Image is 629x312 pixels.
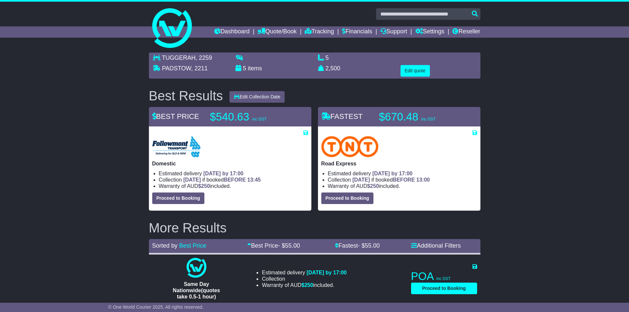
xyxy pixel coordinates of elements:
[411,283,477,294] button: Proceed to Booking
[335,242,380,249] a: Fastest- $55.00
[162,54,195,61] span: TUGGERAH
[352,177,370,183] span: [DATE]
[173,281,220,299] span: Same Day Nationwide(quotes take 0.5-1 hour)
[179,242,206,249] a: Best Price
[201,183,210,189] span: 250
[321,160,477,167] p: Road Express
[183,177,201,183] span: [DATE]
[262,269,347,276] li: Estimated delivery
[321,112,363,121] span: FASTEST
[247,242,300,249] a: Best Price- $55.00
[247,177,261,183] span: 13:45
[321,192,373,204] button: Proceed to Booking
[352,177,430,183] span: if booked
[326,65,340,72] span: 2,500
[258,26,297,38] a: Quote/Book
[421,117,436,121] span: inc GST
[393,177,415,183] span: BEFORE
[328,177,477,183] li: Collection
[342,26,372,38] a: Financials
[152,192,204,204] button: Proceed to Booking
[198,183,210,189] span: $
[252,117,266,121] span: inc GST
[191,65,208,72] span: , 2211
[187,258,206,278] img: One World Courier: Same Day Nationwide(quotes take 0.5-1 hour)
[437,276,451,281] span: inc GST
[210,110,293,123] p: $540.63
[152,160,308,167] p: Domestic
[159,177,308,183] li: Collection
[159,170,308,177] li: Estimated delivery
[380,26,407,38] a: Support
[452,26,480,38] a: Reseller
[411,242,461,249] a: Additional Filters
[149,221,480,235] h2: More Results
[203,171,244,176] span: [DATE] by 17:00
[370,183,379,189] span: 250
[224,177,246,183] span: BEFORE
[262,282,347,288] li: Warranty of AUD included.
[183,177,261,183] span: if booked
[328,170,477,177] li: Estimated delivery
[411,270,477,283] p: POA
[306,270,347,275] span: [DATE] by 17:00
[162,65,191,72] span: PADSTOW
[401,65,430,77] button: Edit quote
[321,136,379,157] img: TNT Domestic: Road Express
[152,112,199,121] span: BEST PRICE
[415,26,444,38] a: Settings
[326,54,329,61] span: 5
[358,242,380,249] span: - $
[214,26,250,38] a: Dashboard
[304,282,313,288] span: 250
[285,242,300,249] span: 55.00
[108,304,204,310] span: © One World Courier 2025. All rights reserved.
[152,136,200,157] img: Followmont Transport: Domestic
[262,276,347,282] li: Collection
[278,242,300,249] span: - $
[379,110,462,123] p: $670.48
[367,183,379,189] span: $
[159,183,308,189] li: Warranty of AUD included.
[416,177,430,183] span: 13:00
[365,242,380,249] span: 55.00
[305,26,334,38] a: Tracking
[328,183,477,189] li: Warranty of AUD included.
[372,171,413,176] span: [DATE] by 17:00
[152,242,178,249] span: Sorted by
[195,54,212,61] span: , 2259
[248,65,262,72] span: items
[146,88,227,103] div: Best Results
[229,91,285,103] button: Edit Collection Date
[301,282,313,288] span: $
[243,65,246,72] span: 5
